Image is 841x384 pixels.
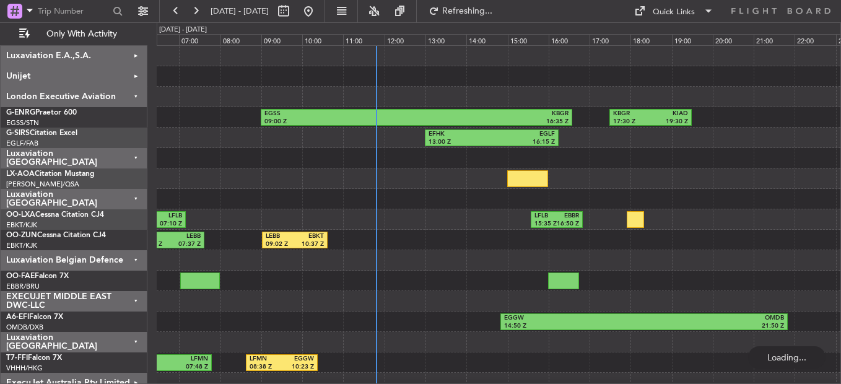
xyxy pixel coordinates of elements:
[416,110,569,118] div: KBGR
[6,211,104,219] a: OO-LXACessna Citation CJ4
[266,240,295,249] div: 09:02 Z
[159,25,207,35] div: [DATE] - [DATE]
[159,220,182,229] div: 07:10 Z
[651,110,689,118] div: KIAD
[628,1,720,21] button: Quick Links
[264,110,417,118] div: EGSS
[264,118,417,126] div: 09:00 Z
[6,220,37,230] a: EBKT/KJK
[6,129,77,137] a: G-SIRSCitation Excel
[754,34,795,45] div: 21:00
[6,109,35,116] span: G-ENRG
[6,313,29,321] span: A6-EFI
[38,2,109,20] input: Trip Number
[466,34,507,45] div: 14:00
[32,30,131,38] span: Only With Activity
[6,241,37,250] a: EBKT/KJK
[549,34,590,45] div: 16:00
[6,354,28,362] span: T7-FFI
[138,34,179,45] div: 06:00
[630,34,671,45] div: 18:00
[6,139,38,148] a: EGLF/FAB
[6,170,35,178] span: LX-AOA
[6,273,35,280] span: OO-FAE
[557,212,579,220] div: EBBR
[170,240,201,249] div: 07:37 Z
[672,34,713,45] div: 19:00
[748,346,826,369] div: Loading...
[416,118,569,126] div: 16:35 Z
[644,314,784,323] div: OMDB
[557,220,579,229] div: 16:50 Z
[6,109,77,116] a: G-ENRGPraetor 600
[266,232,295,241] div: LEBB
[220,34,261,45] div: 08:00
[6,180,79,189] a: [PERSON_NAME]/QSA
[492,130,555,139] div: EGLF
[6,211,35,219] span: OO-LXA
[795,34,835,45] div: 22:00
[504,314,644,323] div: EGGW
[211,6,269,17] span: [DATE] - [DATE]
[6,129,30,137] span: G-SIRS
[14,24,134,44] button: Only With Activity
[6,273,69,280] a: OO-FAEFalcon 7X
[385,34,425,45] div: 12:00
[713,34,754,45] div: 20:00
[429,138,492,147] div: 13:00 Z
[508,34,549,45] div: 15:00
[442,7,494,15] span: Refreshing...
[6,354,62,362] a: T7-FFIFalcon 7X
[6,232,37,239] span: OO-ZUN
[282,355,314,364] div: EGGW
[534,212,557,220] div: LFLB
[613,110,651,118] div: KBGR
[504,322,644,331] div: 14:50 Z
[651,118,689,126] div: 19:30 Z
[343,34,384,45] div: 11:00
[425,34,466,45] div: 13:00
[295,232,324,241] div: EBKT
[282,363,314,372] div: 10:23 Z
[429,130,492,139] div: EFHK
[6,118,39,128] a: EGSS/STN
[653,6,695,19] div: Quick Links
[534,220,557,229] div: 15:35 Z
[6,364,43,373] a: VHHH/HKG
[261,34,302,45] div: 09:00
[590,34,630,45] div: 17:00
[179,34,220,45] div: 07:00
[6,232,106,239] a: OO-ZUNCessna Citation CJ4
[492,138,555,147] div: 16:15 Z
[613,118,651,126] div: 17:30 Z
[6,170,95,178] a: LX-AOACitation Mustang
[250,363,282,372] div: 08:38 Z
[423,1,497,21] button: Refreshing...
[295,240,324,249] div: 10:37 Z
[6,313,63,321] a: A6-EFIFalcon 7X
[302,34,343,45] div: 10:00
[250,355,282,364] div: LFMN
[159,212,182,220] div: LFLB
[6,282,40,291] a: EBBR/BRU
[170,232,201,241] div: LEBB
[6,323,43,332] a: OMDB/DXB
[644,322,784,331] div: 21:50 Z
